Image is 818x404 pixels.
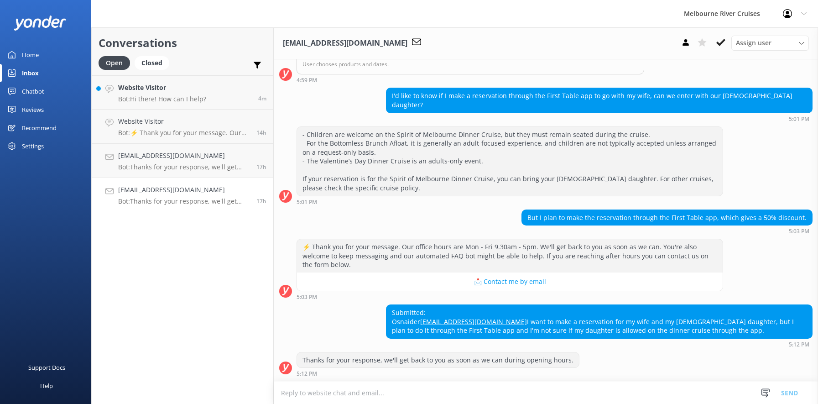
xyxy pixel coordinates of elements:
div: Thanks for your response, we'll get back to you as soon as we can during opening hours. [297,352,579,368]
span: Oct 03 2025 10:39am (UTC +10:00) Australia/Sydney [258,94,266,102]
div: Home [22,46,39,64]
div: Inbox [22,64,39,82]
div: Oct 02 2025 05:12pm (UTC +10:00) Australia/Sydney [386,341,813,347]
span: Assign user [736,38,771,48]
span: Oct 02 2025 07:52pm (UTC +10:00) Australia/Sydney [256,129,266,136]
div: ⚡ Thank you for your message. Our office hours are Mon - Fri 9.30am - 5pm. We'll get back to you ... [297,239,723,273]
h3: [EMAIL_ADDRESS][DOMAIN_NAME] [283,37,407,49]
a: Closed [135,58,174,68]
div: Oct 02 2025 05:01pm (UTC +10:00) Australia/Sydney [386,115,813,122]
a: Open [99,58,135,68]
strong: 5:03 PM [297,294,317,300]
a: [EMAIL_ADDRESS][DOMAIN_NAME]Bot:Thanks for your response, we'll get back to you as soon as we can... [92,178,273,212]
a: [EMAIL_ADDRESS][DOMAIN_NAME] [420,317,527,326]
div: But I plan to make the reservation through the First Table app, which gives a 50% discount. [522,210,812,226]
p: User chooses products and dates. [302,60,638,68]
strong: 5:01 PM [789,116,809,122]
div: Submitted: Osnaider I want to make a reservation for my wife and my [DEMOGRAPHIC_DATA] daughter, ... [386,305,812,338]
p: Bot: Thanks for your response, we'll get back to you as soon as we can during opening hours. [118,163,250,171]
div: Support Docs [28,358,65,377]
a: [EMAIL_ADDRESS][DOMAIN_NAME]Bot:Thanks for your response, we'll get back to you as soon as we can... [92,144,273,178]
div: Oct 02 2025 05:03pm (UTC +10:00) Australia/Sydney [297,294,723,300]
a: Website VisitorBot:Hi there! How can I help?4m [92,75,273,110]
p: Bot: Hi there! How can I help? [118,95,206,103]
h4: [EMAIL_ADDRESS][DOMAIN_NAME] [118,185,250,195]
strong: 5:01 PM [297,199,317,205]
div: Oct 02 2025 05:01pm (UTC +10:00) Australia/Sydney [297,199,723,205]
div: Oct 02 2025 05:12pm (UTC +10:00) Australia/Sydney [297,370,579,377]
h4: Website Visitor [118,116,250,126]
a: Website VisitorBot:⚡ Thank you for your message. Our office hours are Mon - Fri 9.30am - 5pm. We'... [92,110,273,144]
div: Reviews [22,100,44,119]
div: Chatbot [22,82,44,100]
h4: [EMAIL_ADDRESS][DOMAIN_NAME] [118,151,250,161]
div: Assign User [731,36,809,50]
strong: 4:59 PM [297,78,317,83]
div: - Children are welcome on the Spirit of Melbourne Dinner Cruise, but they must remain seated duri... [297,127,723,196]
div: Recommend [22,119,57,137]
div: Closed [135,56,169,70]
div: Oct 02 2025 05:03pm (UTC +10:00) Australia/Sydney [521,228,813,234]
div: Settings [22,137,44,155]
div: Open [99,56,130,70]
span: Oct 02 2025 05:12pm (UTC +10:00) Australia/Sydney [256,197,266,205]
p: Bot: ⚡ Thank you for your message. Our office hours are Mon - Fri 9.30am - 5pm. We'll get back to... [118,129,250,137]
img: yonder-white-logo.png [14,16,66,31]
div: I'd like to know if I make a reservation through the First Table app to go with my wife, can we e... [386,88,812,112]
strong: 5:03 PM [789,229,809,234]
span: Oct 02 2025 05:33pm (UTC +10:00) Australia/Sydney [256,163,266,171]
h4: Website Visitor [118,83,206,93]
p: Bot: Thanks for your response, we'll get back to you as soon as we can during opening hours. [118,197,250,205]
div: Help [40,377,53,395]
strong: 5:12 PM [297,371,317,377]
button: 📩 Contact me by email [297,273,723,291]
h2: Conversations [99,34,266,52]
div: Oct 02 2025 04:59pm (UTC +10:00) Australia/Sydney [297,77,644,83]
strong: 5:12 PM [789,342,809,347]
